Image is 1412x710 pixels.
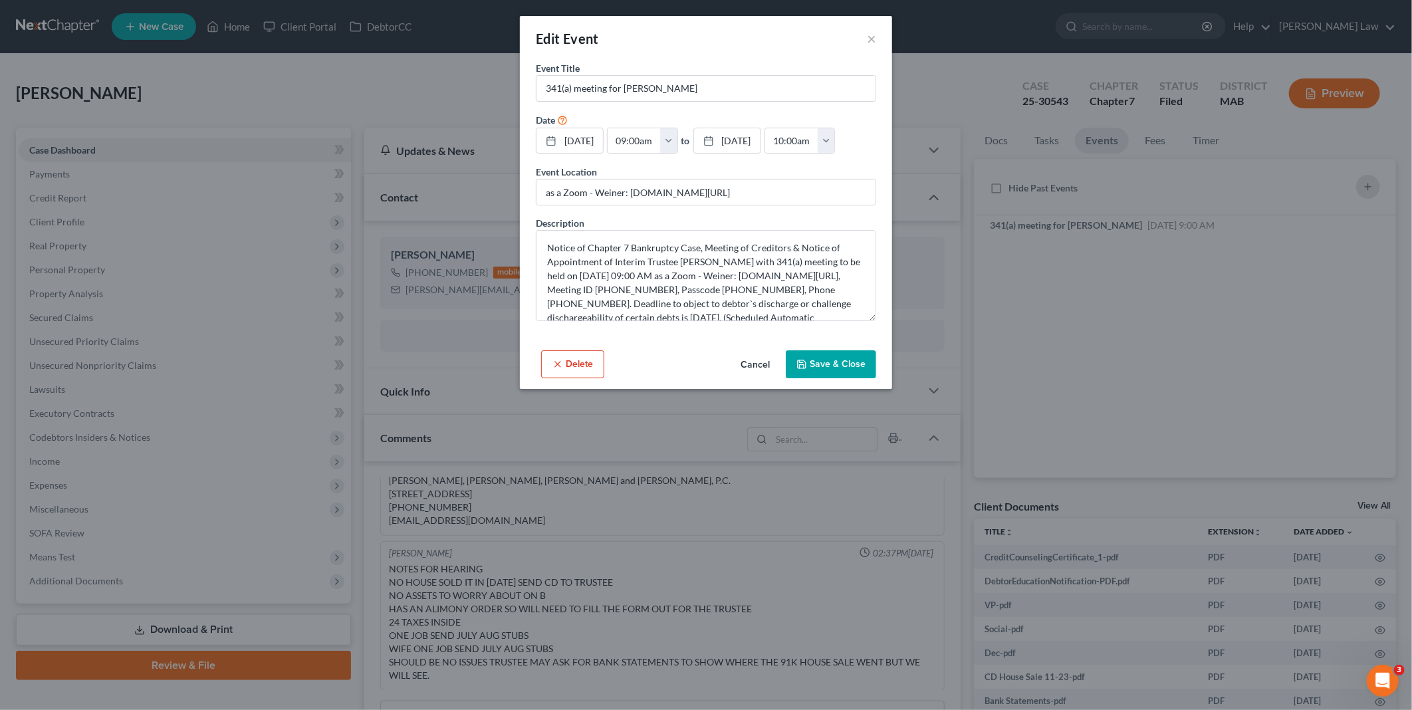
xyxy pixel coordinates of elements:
[1367,665,1399,697] iframe: Intercom live chat
[541,350,604,378] button: Delete
[536,62,580,74] span: Event Title
[867,31,876,47] button: ×
[536,31,599,47] span: Edit Event
[694,128,761,154] a: [DATE]
[1394,665,1405,675] span: 3
[536,216,584,230] label: Description
[786,350,876,378] button: Save & Close
[681,134,690,148] label: to
[536,128,603,154] a: [DATE]
[730,352,780,378] button: Cancel
[536,113,555,127] label: Date
[536,165,597,179] label: Event Location
[765,128,818,154] input: -- : --
[536,179,876,205] input: Enter location...
[536,76,876,101] input: Enter event name...
[608,128,661,154] input: -- : --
